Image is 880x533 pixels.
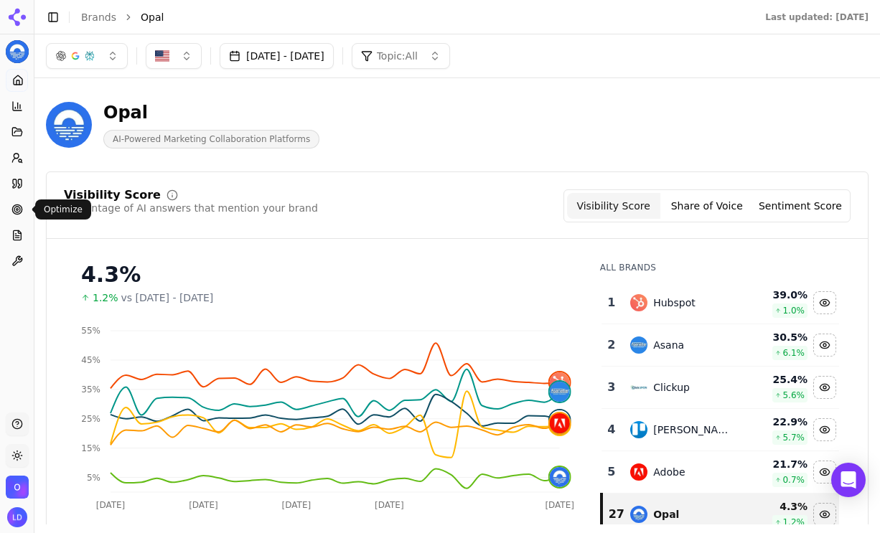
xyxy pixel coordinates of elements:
[64,189,161,201] div: Visibility Score
[630,463,647,481] img: adobe
[545,500,574,510] tspan: [DATE]
[630,336,647,354] img: asana
[6,476,29,499] button: Open organization switcher
[81,385,100,395] tspan: 35%
[64,201,318,215] div: Percentage of AI answers that mention your brand
[141,10,164,24] span: Opal
[103,101,319,124] div: Opal
[87,473,100,483] tspan: 5%
[600,262,839,273] div: All Brands
[653,465,685,479] div: Adobe
[602,282,839,324] tr: 1hubspotHubspot39.0%1.0%Hide hubspot data
[6,40,29,63] img: Opal
[630,506,647,523] img: opal
[748,415,808,429] div: 22.9 %
[765,11,869,23] div: Last updated: [DATE]
[607,379,617,396] div: 3
[550,382,570,402] img: asana
[550,372,570,392] img: hubspot
[81,10,736,24] nav: breadcrumb
[754,193,847,219] button: Sentiment Score
[81,262,571,288] div: 4.3%
[602,409,839,451] tr: 4trello[PERSON_NAME]22.9%5.7%Hide trello data
[748,330,808,344] div: 30.5 %
[813,461,836,484] button: Hide adobe data
[782,517,805,528] span: 1.2 %
[602,324,839,367] tr: 2asanaAsana30.5%6.1%Hide asana data
[607,463,617,481] div: 5
[220,43,334,69] button: [DATE] - [DATE]
[630,421,647,438] img: trello
[7,507,27,527] img: Lee Dussinger
[96,500,126,510] tspan: [DATE]
[567,193,660,219] button: Visibility Score
[155,49,169,63] img: United States
[550,467,570,487] img: opal
[81,326,100,336] tspan: 55%
[103,130,319,148] span: AI-Powered Marketing Collaboration Platforms
[630,294,647,311] img: hubspot
[602,451,839,494] tr: 5adobeAdobe21.7%0.7%Hide adobe data
[748,288,808,302] div: 39.0 %
[653,423,736,437] div: [PERSON_NAME]
[782,347,805,359] span: 6.1 %
[35,199,91,220] div: Optimize
[813,503,836,526] button: Hide opal data
[7,507,27,527] button: Open user button
[748,499,808,514] div: 4.3 %
[782,305,805,316] span: 1.0 %
[607,336,617,354] div: 2
[813,376,836,399] button: Hide clickup data
[607,421,617,438] div: 4
[81,414,100,424] tspan: 25%
[607,294,617,311] div: 1
[653,380,690,395] div: Clickup
[377,49,418,63] span: Topic: All
[831,463,866,497] div: Open Intercom Messenger
[813,334,836,357] button: Hide asana data
[813,418,836,441] button: Hide trello data
[81,443,100,453] tspan: 15%
[375,500,404,510] tspan: [DATE]
[189,500,218,510] tspan: [DATE]
[121,291,214,305] span: vs [DATE] - [DATE]
[602,367,839,409] tr: 3clickupClickup25.4%5.6%Hide clickup data
[93,291,118,305] span: 1.2%
[46,102,92,148] img: Opal
[550,413,570,433] img: adobe
[81,11,116,23] a: Brands
[653,296,696,310] div: Hubspot
[550,410,570,430] img: clickup
[813,291,836,314] button: Hide hubspot data
[282,500,312,510] tspan: [DATE]
[782,474,805,486] span: 0.7 %
[660,193,754,219] button: Share of Voice
[81,355,100,365] tspan: 45%
[748,457,808,471] div: 21.7 %
[782,390,805,401] span: 5.6 %
[630,379,647,396] img: clickup
[653,507,679,522] div: Opal
[6,40,29,63] button: Current brand: Opal
[782,432,805,443] span: 5.7 %
[609,506,617,523] div: 27
[653,338,684,352] div: Asana
[6,476,29,499] img: Opal
[748,372,808,387] div: 25.4 %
